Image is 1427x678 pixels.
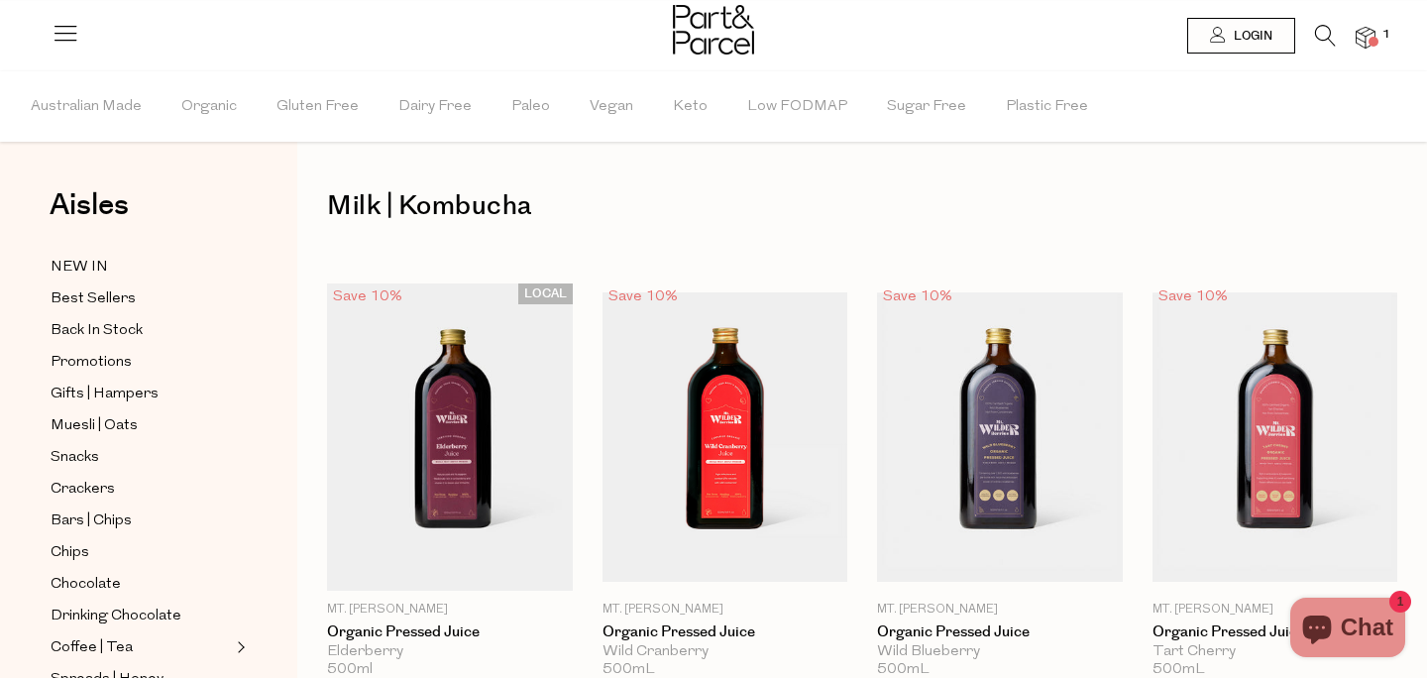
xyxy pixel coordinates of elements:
[1153,292,1398,582] img: Organic Pressed Juice
[603,601,848,619] p: Mt. [PERSON_NAME]
[1187,18,1295,54] a: Login
[327,601,573,619] p: Mt. [PERSON_NAME]
[603,623,848,641] a: Organic Pressed Juice
[398,72,472,142] span: Dairy Free
[327,283,573,590] img: Organic Pressed Juice
[232,635,246,659] button: Expand/Collapse Coffee | Tea
[877,601,1123,619] p: Mt. [PERSON_NAME]
[51,477,231,502] a: Crackers
[51,445,231,470] a: Snacks
[51,605,181,628] span: Drinking Chocolate
[51,604,231,628] a: Drinking Chocolate
[1377,26,1395,44] span: 1
[887,72,966,142] span: Sugar Free
[51,414,138,438] span: Muesli | Oats
[518,283,573,304] span: LOCAL
[51,382,231,406] a: Gifts | Hampers
[51,286,231,311] a: Best Sellers
[877,283,958,310] div: Save 10%
[51,446,99,470] span: Snacks
[1284,598,1411,662] inbox-online-store-chat: Shopify online store chat
[51,319,143,343] span: Back In Stock
[50,183,129,227] span: Aisles
[51,540,231,565] a: Chips
[327,183,1397,229] h1: Milk | Kombucha
[603,292,848,582] img: Organic Pressed Juice
[1153,623,1398,641] a: Organic Pressed Juice
[50,190,129,240] a: Aisles
[51,636,133,660] span: Coffee | Tea
[51,287,136,311] span: Best Sellers
[877,623,1123,641] a: Organic Pressed Juice
[276,72,359,142] span: Gluten Free
[1153,643,1398,661] div: Tart Cherry
[327,283,408,310] div: Save 10%
[747,72,847,142] span: Low FODMAP
[51,256,108,280] span: NEW IN
[51,573,121,597] span: Chocolate
[603,643,848,661] div: Wild Cranberry
[1153,283,1234,310] div: Save 10%
[511,72,550,142] span: Paleo
[51,509,132,533] span: Bars | Chips
[1356,27,1375,48] a: 1
[51,572,231,597] a: Chocolate
[51,413,231,438] a: Muesli | Oats
[327,623,573,641] a: Organic Pressed Juice
[877,643,1123,661] div: Wild Blueberry
[51,635,231,660] a: Coffee | Tea
[51,508,231,533] a: Bars | Chips
[181,72,237,142] span: Organic
[51,383,159,406] span: Gifts | Hampers
[877,292,1123,582] img: Organic Pressed Juice
[1153,601,1398,619] p: Mt. [PERSON_NAME]
[603,283,684,310] div: Save 10%
[673,5,754,55] img: Part&Parcel
[1229,28,1272,45] span: Login
[51,318,231,343] a: Back In Stock
[51,350,231,375] a: Promotions
[590,72,633,142] span: Vegan
[51,478,115,502] span: Crackers
[673,72,708,142] span: Keto
[51,255,231,280] a: NEW IN
[31,72,142,142] span: Australian Made
[1006,72,1088,142] span: Plastic Free
[51,351,132,375] span: Promotions
[327,643,573,661] div: Elderberry
[51,541,89,565] span: Chips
